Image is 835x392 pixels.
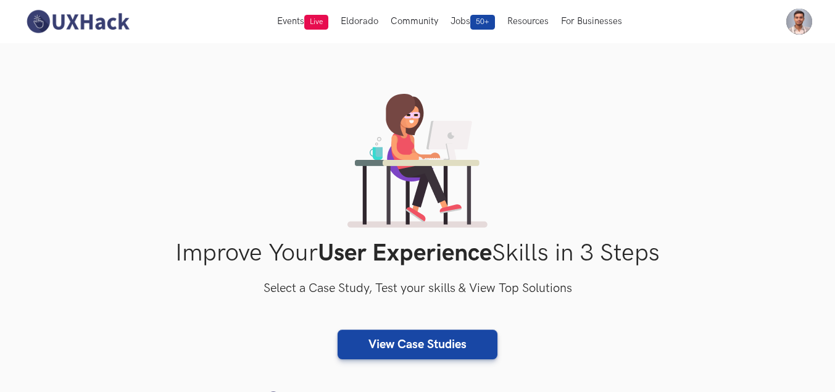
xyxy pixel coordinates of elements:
[470,15,495,30] span: 50+
[347,94,488,228] img: lady working on laptop
[318,239,492,268] strong: User Experience
[786,9,812,35] img: Your profile pic
[23,239,813,268] h1: Improve Your Skills in 3 Steps
[304,15,328,30] span: Live
[23,9,133,35] img: UXHack-logo.png
[23,279,813,299] h3: Select a Case Study, Test your skills & View Top Solutions
[338,330,497,359] a: View Case Studies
